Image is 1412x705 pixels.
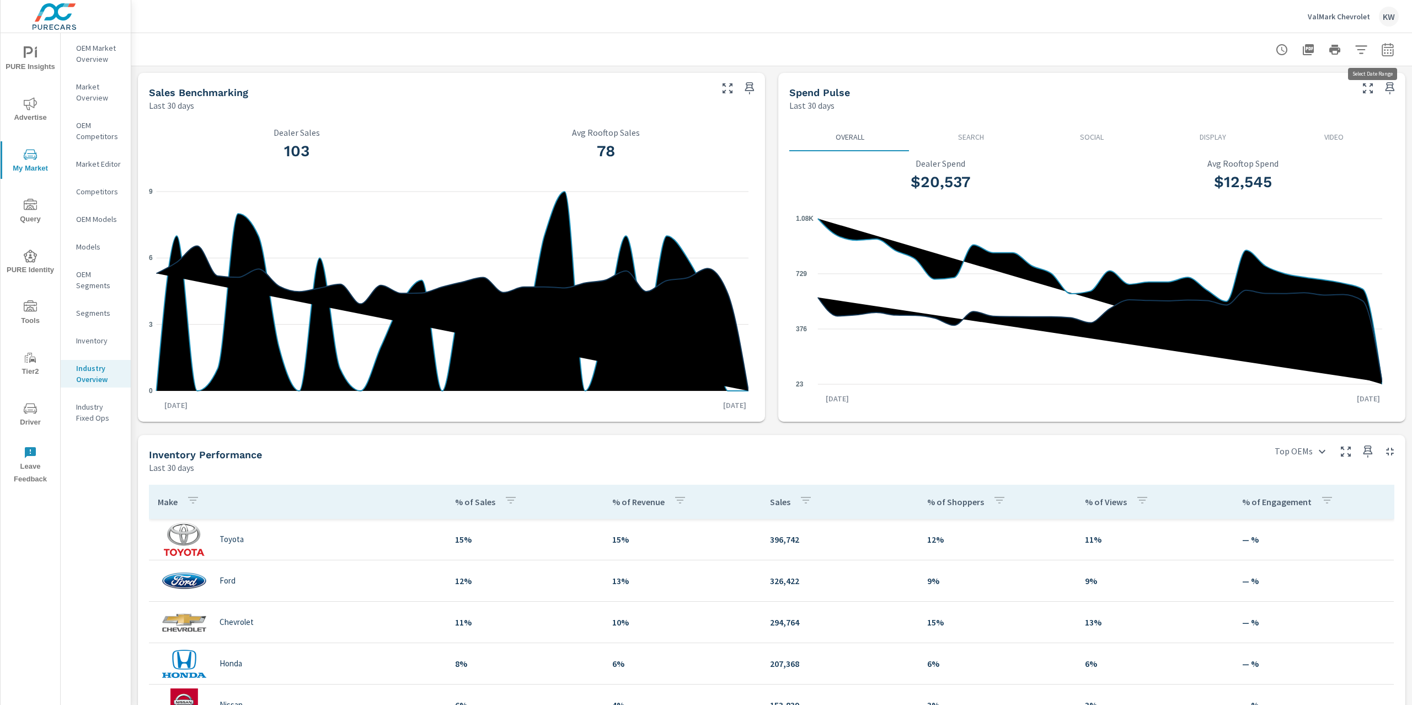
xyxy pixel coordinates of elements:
img: logo-150.png [162,523,206,556]
p: [DATE] [157,400,195,411]
p: Competitors [76,186,122,197]
p: Dealer Spend [796,158,1085,168]
div: Inventory [61,332,131,349]
p: 6% [927,657,1067,670]
img: logo-150.png [162,606,206,639]
div: KW [1379,7,1399,26]
p: 9% [1085,574,1224,587]
span: Advertise [4,97,57,124]
div: Models [61,238,131,255]
button: Minimize Widget [1381,443,1399,460]
span: Save this to your personalized report [741,79,758,97]
div: OEM Market Overview [61,40,131,67]
p: 6% [612,657,752,670]
p: — % [1242,616,1385,629]
p: 10% [612,616,752,629]
h5: Inventory Performance [149,449,262,460]
p: Social [1040,131,1143,142]
div: OEM Segments [61,266,131,294]
div: nav menu [1,33,60,490]
p: — % [1242,574,1385,587]
div: Market Overview [61,78,131,106]
p: 12% [455,574,595,587]
p: Search [919,131,1022,142]
p: 11% [1085,533,1224,546]
p: OEM Segments [76,269,122,291]
p: [DATE] [715,400,754,411]
p: Dealer Sales [149,128,445,137]
span: Query [4,199,57,226]
span: Save this to your personalized report [1359,443,1377,460]
p: 294,764 [770,616,910,629]
p: % of Engagement [1242,496,1312,507]
span: Tier2 [4,351,57,378]
p: 8% [455,657,595,670]
div: Industry Fixed Ops [61,399,131,426]
text: 23 [796,380,804,388]
h5: Spend Pulse [789,87,850,98]
p: Industry Overview [76,363,122,385]
div: Market Editor [61,156,131,172]
text: 376 [796,325,807,333]
div: Competitors [61,183,131,200]
p: Ford [220,576,236,586]
span: PURE Identity [4,250,57,277]
p: 6% [1085,657,1224,670]
p: Market Overview [76,81,122,103]
p: % of Shoppers [927,496,984,507]
p: Last 30 days [149,99,194,112]
p: Last 30 days [149,461,194,474]
p: Chevrolet [220,617,254,627]
p: Toyota [220,534,244,544]
h3: 103 [149,142,445,161]
p: Make [158,496,178,507]
p: 15% [612,533,752,546]
p: 15% [927,616,1067,629]
span: Leave Feedback [4,446,57,486]
div: Industry Overview [61,360,131,388]
text: 3 [149,321,153,328]
button: Apply Filters [1350,39,1372,61]
div: OEM Models [61,211,131,227]
p: Video [1282,131,1386,142]
button: "Export Report to PDF" [1297,39,1319,61]
div: Top OEMs [1268,442,1333,461]
span: PURE Insights [4,46,57,73]
p: Display [1161,131,1264,142]
button: Make Fullscreen [719,79,736,97]
button: Make Fullscreen [1359,79,1377,97]
p: — % [1242,657,1385,670]
h3: 78 [458,142,755,161]
p: % of Sales [455,496,495,507]
span: Driver [4,402,57,429]
p: [DATE] [1349,393,1388,404]
p: [DATE] [818,393,857,404]
img: logo-150.png [162,564,206,597]
h3: $12,545 [1099,173,1388,192]
span: My Market [4,148,57,175]
p: Industry Fixed Ops [76,401,122,423]
h5: Sales Benchmarking [149,87,248,98]
h3: $20,537 [796,173,1085,192]
p: Avg Rooftop Sales [458,128,755,137]
p: Last 30 days [789,99,835,112]
div: Segments [61,305,131,321]
p: 13% [1085,616,1224,629]
text: 9 [149,188,153,195]
div: OEM Competitors [61,117,131,145]
text: 6 [149,254,153,262]
p: OEM Models [76,214,122,225]
p: 13% [612,574,752,587]
p: Overall [798,131,901,142]
p: 396,742 [770,533,910,546]
p: ValMark Chevrolet [1308,12,1370,22]
p: OEM Competitors [76,120,122,142]
p: % of Views [1085,496,1127,507]
p: Segments [76,308,122,319]
p: 326,422 [770,574,910,587]
p: % of Revenue [612,496,665,507]
p: Market Editor [76,158,122,169]
p: — % [1242,533,1385,546]
p: OEM Market Overview [76,43,122,65]
p: 15% [455,533,595,546]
